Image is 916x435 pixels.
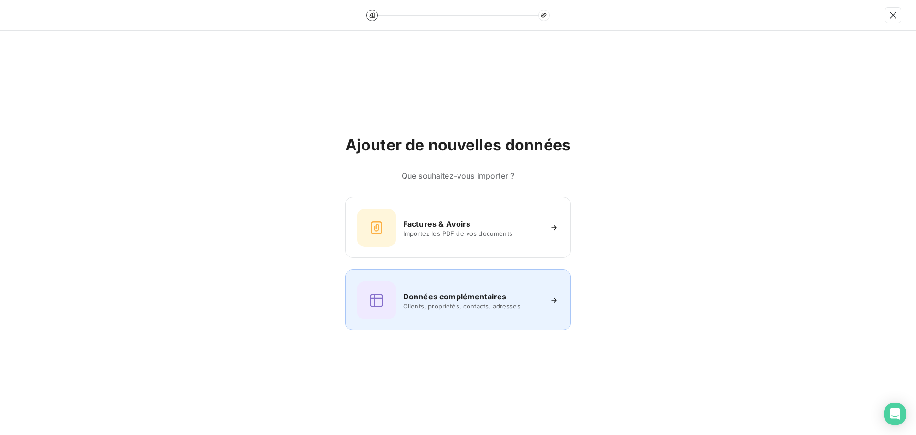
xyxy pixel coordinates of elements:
[403,302,541,310] span: Clients, propriétés, contacts, adresses...
[403,218,471,230] h6: Factures & Avoirs
[345,170,571,181] h6: Que souhaitez-vous importer ?
[403,291,506,302] h6: Données complémentaires
[884,403,906,425] div: Open Intercom Messenger
[403,230,541,237] span: Importez les PDF de vos documents
[345,136,571,155] h2: Ajouter de nouvelles données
